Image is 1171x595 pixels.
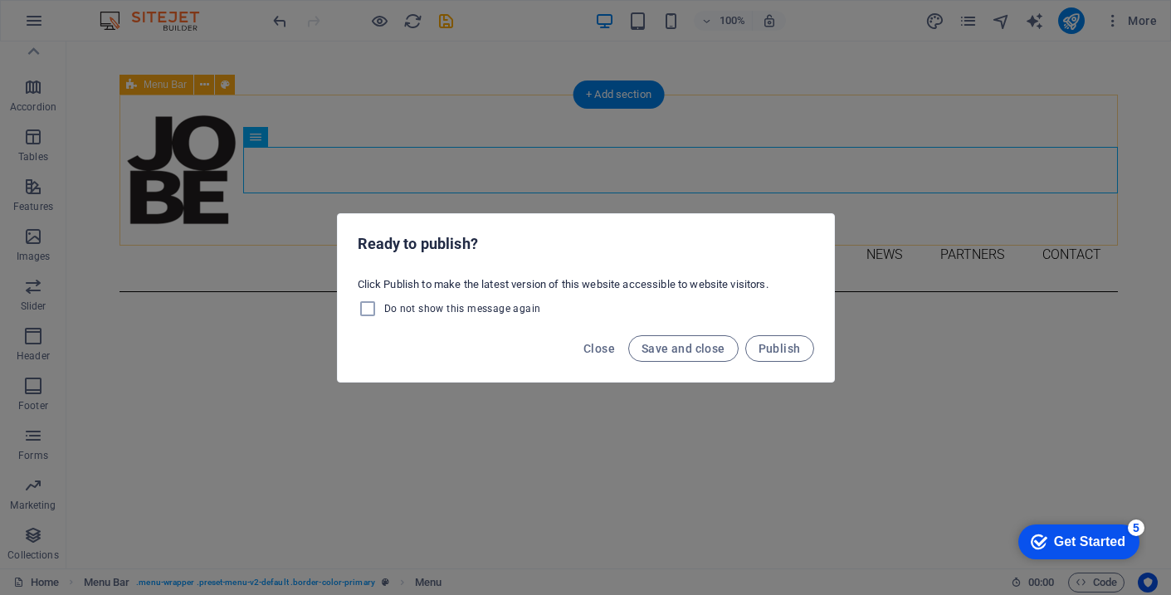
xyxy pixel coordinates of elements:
[628,335,739,362] button: Save and close
[642,342,725,355] span: Save and close
[123,3,139,20] div: 5
[745,335,814,362] button: Publish
[577,335,622,362] button: Close
[759,342,801,355] span: Publish
[338,271,834,325] div: Click Publish to make the latest version of this website accessible to website visitors.
[13,8,134,43] div: Get Started 5 items remaining, 0% complete
[384,302,541,315] span: Do not show this message again
[358,234,814,254] h2: Ready to publish?
[583,342,615,355] span: Close
[49,18,120,33] div: Get Started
